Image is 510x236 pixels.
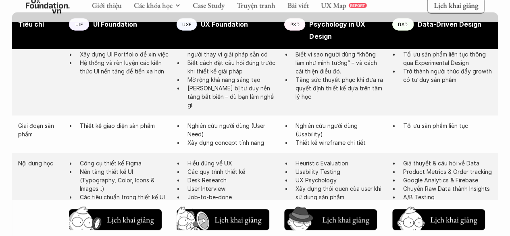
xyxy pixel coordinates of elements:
p: Các tiêu chuẩn trong thiết kế UI [80,193,169,201]
p: Heuristic Evaluation [295,159,384,167]
p: Hiểu đúng về UX [187,159,276,167]
p: [PERSON_NAME] bị tư duy nền tảng bất biến – dù bạn làm nghề gì. [187,84,276,109]
p: Xây dựng thói quen của user khi sử dụng sản phẩm [295,184,384,201]
p: Desk Research [187,176,276,184]
p: Chuyển Raw Data thành Insights [403,184,492,193]
p: Biết cách đặt câu hỏi đúng trước khi thiết kế giải pháp [187,58,276,75]
a: Giới thiệu [92,1,122,10]
a: Case Study [193,1,225,10]
p: Giai đoạn sản phẩm [18,121,61,138]
p: Google Analytics & Firebase [403,176,492,184]
strong: UI Foundation [93,20,137,28]
p: Hệ thống và rèn luyện các kiến thức UI nền tảng để tiến xa hơn [80,58,169,75]
a: UX Map [321,1,346,10]
h5: Lịch khai giảng [214,214,262,225]
a: Truyện tranh [237,1,275,10]
p: UX Psychology [295,176,384,184]
p: DAD [398,21,408,27]
p: Trở thành người thúc đẩy growth có tư duy sản phẩm [403,67,492,84]
p: UXF [182,21,192,27]
button: Lịch khai giảng [392,209,485,230]
h5: Lịch khai giảng [430,214,477,225]
p: UIF [75,21,83,27]
p: Mở rộng khả năng sáng tạo [187,75,276,84]
p: Thiết kế giao diện sản phẩm [80,121,169,130]
button: Lịch khai giảng [177,209,269,230]
p: Lịch khai giảng [434,1,478,10]
a: Lịch khai giảng [392,206,485,230]
p: PXD [290,21,300,27]
p: Biết vì sao người dùng “không làm như mình tưởng” – và cách cải thiện điều đó. [295,50,384,75]
p: Nội dung học [18,159,61,167]
p: Tăng sức thuyết phục khi đưa ra quyết định thiết kế dựa trên tâm lý học [295,75,384,101]
p: Tối ưu sản phẩm liên tục [403,121,492,130]
p: Usability Testing [295,167,384,176]
p: Xây dựng concept tính năng [187,138,276,147]
a: Bài viết [287,1,309,10]
p: REPORT [350,3,365,8]
p: Nghiên cứu người dùng (User Need) [187,121,276,138]
a: Lịch khai giảng [177,206,269,230]
a: Lịch khai giảng [69,206,162,230]
p: Nghiên cứu người dùng (Usability) [295,121,384,138]
h5: Lịch khai giảng [322,214,369,225]
a: Lịch khai giảng [284,206,377,230]
h5: Lịch khai giảng [107,214,154,225]
p: Job-to-be-done [187,193,276,201]
p: Nhìn vấn đề từ góc nhìn của con người thay vì giải pháp sẵn có [187,42,276,58]
p: Tối ưu sản phẩm liên tục thông qua Experimental Design [403,50,492,67]
a: REPORT [348,3,366,8]
p: Giả thuyết & câu hỏi về Data [403,159,492,167]
p: A/B Testing [403,193,492,201]
p: Nền tảng thiết kế UI (Typography, Color, Icons & Images...) [80,167,169,193]
strong: Tiêu chí [18,20,44,28]
strong: UX Foundation [201,20,248,28]
strong: Data-Driven Design [418,20,481,28]
p: User Interview [187,184,276,193]
button: Lịch khai giảng [69,209,162,230]
p: Xây dựng UI Portfolio để xin việc [80,50,169,58]
p: Các quy trình thiết kế [187,167,276,176]
p: Công cụ thiết kế Figma [80,159,169,167]
p: Thiết kế wireframe chi tiết [295,138,384,147]
button: Lịch khai giảng [284,209,377,230]
a: Các khóa học [134,1,173,10]
p: Product Metrics & Order tracking [403,167,492,176]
